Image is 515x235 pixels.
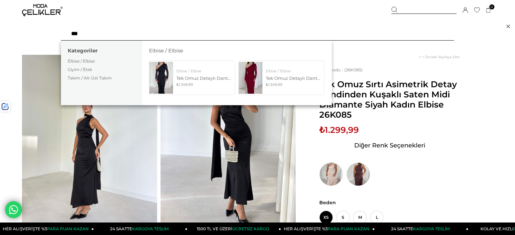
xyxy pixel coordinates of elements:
[176,82,193,87] span: ₺1.349,99
[94,222,188,235] a: 24 SAATTEKARGOYA TESLİM
[319,79,460,120] span: Tek Omuz Sırtı Asimetrik Detay Kendinden Kuşaklı Saten Midi Dıamante Siyah Kadın Elbise 26K085
[346,162,370,186] img: Tek Omuz Sırtı Asimetrik Detay Kendinden Kuşaklı Saten Midi Dıamante Kahve Kadın Elbise 26K085
[238,61,324,95] a: Elbise / Elbise Tek Omuz Detaylı Dantelli Beauty Bordo Kadın Elbise 26K008 ₺1.349,99
[149,47,325,54] h3: Elbise / Elbise
[319,67,344,72] span: Stok Kodu
[319,125,359,135] span: ₺1.299,99
[375,222,469,235] a: 24 SAATTEKARGOYA TESLİM
[266,82,282,87] span: ₺1.349,99
[160,55,296,235] img: Dıamante Elbise 26K085
[336,211,350,224] span: S
[22,55,157,235] img: Dıamante Elbise 26K085
[370,211,384,224] span: L
[319,199,460,206] span: Beden
[353,211,367,224] span: M
[266,69,321,73] div: Elbise / Elbise
[354,140,425,151] span: Diğer Renk Seçenekleri
[176,69,231,73] div: Elbise / Elbise
[266,75,321,81] div: Tek Omuz Detaylı Dantelli Beauty Bordo Kadın Elbise 26K008
[68,67,92,72] a: Giyim / Etek
[22,4,63,16] img: logo
[149,61,235,95] a: Elbise / Elbise Tek Omuz Detaylı Dantelli Beauty Siyah Kadın Elbise 26K008 ₺1.349,99
[68,58,95,64] a: Elbise / Elbise
[0,222,94,235] a: HER ALIŞVERİŞTE %3PARA PUAN KAZAN
[419,55,460,59] a: < < Önceki Sayfaya Dön
[413,226,449,231] span: KARGOYA TESLİM
[68,75,112,80] a: Takım / Alt-Üst Takım
[188,222,281,235] a: 1500 TL VE ÜZERİÜCRETSİZ KARGO
[61,47,142,54] h3: Kategoriler
[319,67,363,72] span: (26K085)
[132,226,169,231] span: KARGOYA TESLİM
[328,226,369,231] span: PARA PUAN KAZAN
[281,222,375,235] a: HER ALIŞVERİŞTE %3PARA PUAN KAZAN
[176,75,231,81] div: Tek Omuz Detaylı Dantelli Beauty Siyah Kadın Elbise 26K008
[47,226,89,231] span: PARA PUAN KAZAN
[149,62,173,93] img: beauty-elbise-26k008-67c-b0.jpg
[232,226,269,231] span: ÜCRETSİZ KARGO
[319,162,343,186] img: Tek Omuz Sırtı Asimetrik Detay Kendinden Kuşaklı Saten Midi Dıamante Taş Kadın Elbise 26K085
[239,62,262,93] img: beauty-elbise-26k008-1-d451.jpg
[319,211,333,224] span: XS
[486,8,491,13] a: 0
[489,4,494,9] span: 0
